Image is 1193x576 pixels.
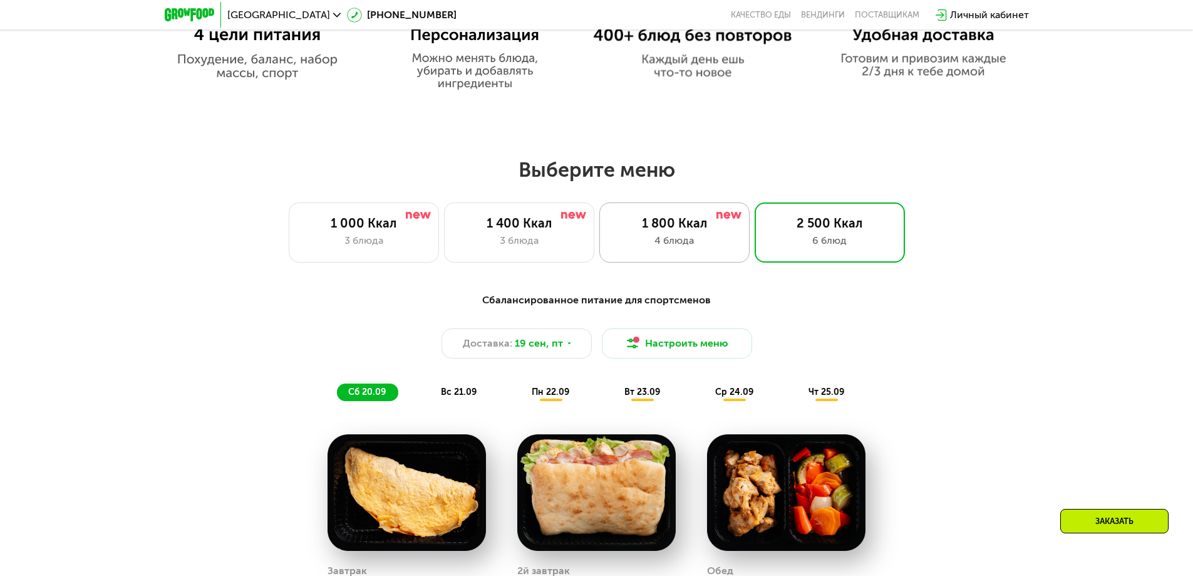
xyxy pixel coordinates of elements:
[441,387,477,397] span: вс 21.09
[808,387,844,397] span: чт 25.09
[457,233,581,248] div: 3 блюда
[602,328,752,359] button: Настроить меню
[302,233,426,248] div: 3 блюда
[612,216,736,231] div: 1 800 Ккал
[624,387,660,397] span: вт 23.09
[463,336,512,351] span: Доставка:
[457,216,581,231] div: 1 400 Ккал
[855,10,919,20] div: поставщикам
[715,387,753,397] span: ср 24.09
[302,216,426,231] div: 1 000 Ккал
[768,216,892,231] div: 2 500 Ккал
[226,293,968,308] div: Сбалансированное питание для спортсменов
[348,387,386,397] span: сб 20.09
[515,336,563,351] span: 19 сен, пт
[731,10,791,20] a: Качество еды
[532,387,569,397] span: пн 22.09
[1060,509,1169,533] div: Заказать
[950,8,1029,23] div: Личный кабинет
[40,157,1153,182] h2: Выберите меню
[801,10,845,20] a: Вендинги
[347,8,457,23] a: [PHONE_NUMBER]
[227,10,330,20] span: [GEOGRAPHIC_DATA]
[768,233,892,248] div: 6 блюд
[612,233,736,248] div: 4 блюда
